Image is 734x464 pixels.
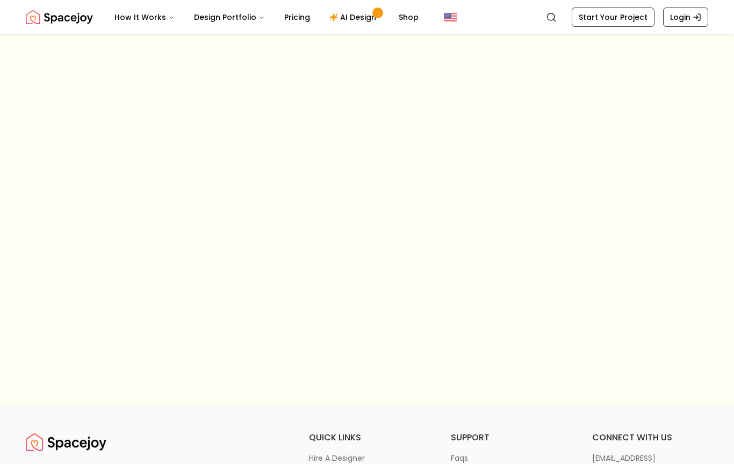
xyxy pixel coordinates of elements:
img: Spacejoy Logo [26,431,106,453]
a: faqs [451,453,567,463]
a: AI Design [321,6,388,28]
a: Start Your Project [572,8,654,27]
h6: connect with us [592,431,708,444]
h6: support [451,431,567,444]
a: Spacejoy [26,431,106,453]
nav: Main [106,6,427,28]
p: faqs [451,453,468,463]
button: Design Portfolio [185,6,274,28]
a: Login [663,8,708,27]
a: Shop [390,6,427,28]
img: United States [444,11,457,24]
p: hire a designer [309,453,365,463]
h6: quick links [309,431,425,444]
a: Pricing [276,6,319,28]
a: Spacejoy [26,6,93,28]
a: hire a designer [309,453,425,463]
img: Spacejoy Logo [26,6,93,28]
button: How It Works [106,6,183,28]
